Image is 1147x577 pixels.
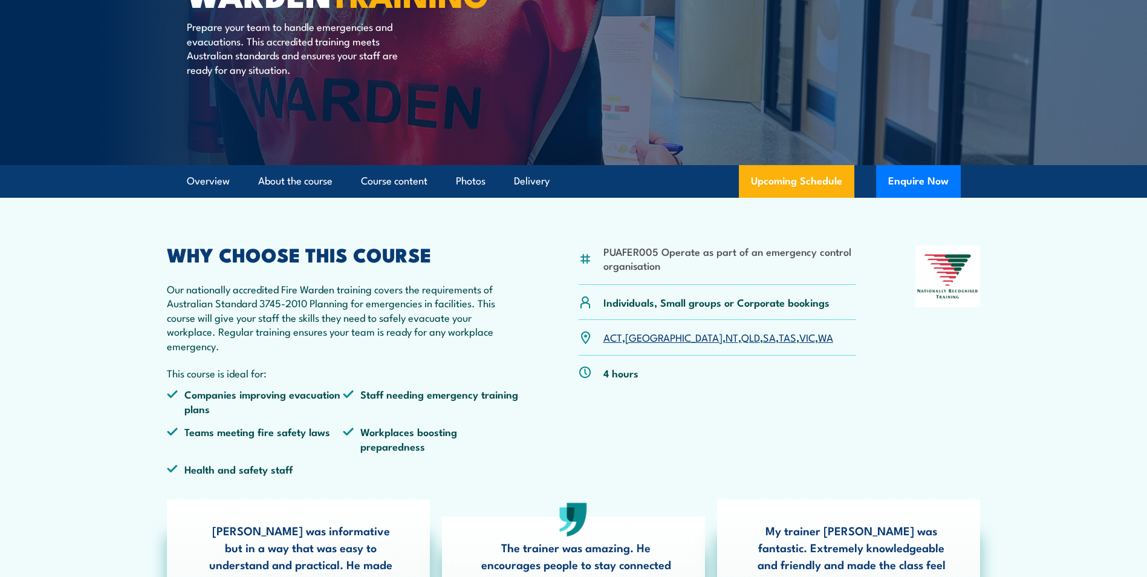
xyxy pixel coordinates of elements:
[799,330,815,344] a: VIC
[603,330,833,344] p: , , , , , , ,
[603,244,857,273] li: PUAFER005 Operate as part of an emergency control organisation
[818,330,833,344] a: WA
[361,165,427,197] a: Course content
[915,246,981,307] img: Nationally Recognised Training logo.
[779,330,796,344] a: TAS
[167,366,520,380] p: This course is ideal for:
[603,330,622,344] a: ACT
[763,330,776,344] a: SA
[343,387,519,416] li: Staff needing emergency training
[187,19,408,76] p: Prepare your team to handle emergencies and evacuations. This accredited training meets Australia...
[167,462,343,476] li: Health and safety staff
[726,330,738,344] a: NT
[187,165,230,197] a: Overview
[167,246,520,262] h2: WHY CHOOSE THIS COURSE
[167,425,343,453] li: Teams meeting fire safety laws
[603,295,830,309] p: Individuals, Small groups or Corporate bookings
[167,282,520,353] p: Our nationally accredited Fire Warden training covers the requirements of Australian Standard 374...
[456,165,486,197] a: Photos
[514,165,550,197] a: Delivery
[603,366,638,380] p: 4 hours
[625,330,723,344] a: [GEOGRAPHIC_DATA]
[258,165,333,197] a: About the course
[343,425,519,453] li: Workplaces boosting preparedness
[741,330,760,344] a: QLD
[739,165,854,198] a: Upcoming Schedule
[167,387,343,416] li: Companies improving evacuation plans
[876,165,961,198] button: Enquire Now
